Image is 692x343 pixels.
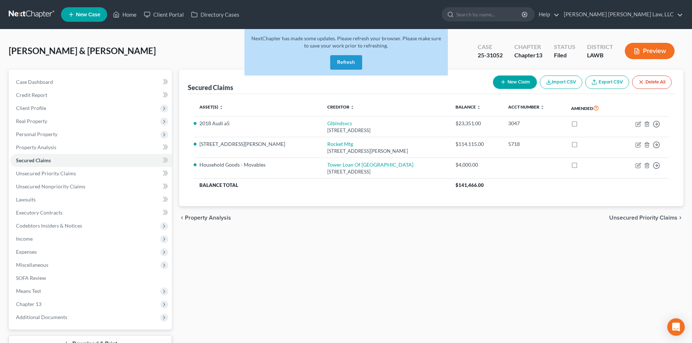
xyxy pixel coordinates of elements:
[327,141,353,147] a: Rocket Mtg
[16,170,76,176] span: Unsecured Priority Claims
[609,215,683,221] button: Unsecured Priority Claims chevron_right
[16,118,47,124] span: Real Property
[16,209,62,216] span: Executory Contracts
[585,75,629,89] a: Export CSV
[350,105,355,110] i: unfold_more
[456,182,484,188] span: $141,466.00
[219,105,223,110] i: unfold_more
[16,144,56,150] span: Property Analysis
[16,288,41,294] span: Means Test
[508,140,559,148] div: 5718
[477,105,481,110] i: unfold_more
[456,104,481,110] a: Balance unfold_more
[514,51,542,60] div: Chapter
[677,215,683,221] i: chevron_right
[16,222,82,229] span: Codebtors Insiders & Notices
[16,262,48,268] span: Miscellaneous
[478,43,503,51] div: Case
[16,314,67,320] span: Additional Documents
[554,43,575,51] div: Status
[10,180,172,193] a: Unsecured Nonpriority Claims
[560,8,683,21] a: [PERSON_NAME] [PERSON_NAME] Law, LLC
[16,92,47,98] span: Credit Report
[10,206,172,219] a: Executory Contracts
[16,183,85,189] span: Unsecured Nonpriority Claims
[327,104,355,110] a: Creditor unfold_more
[16,157,51,163] span: Secured Claims
[187,8,243,21] a: Directory Cases
[16,301,41,307] span: Chapter 13
[16,236,33,242] span: Income
[536,52,542,58] span: 13
[76,12,100,17] span: New Case
[587,43,613,51] div: District
[554,51,575,60] div: Filed
[185,215,231,221] span: Property Analysis
[10,167,172,180] a: Unsecured Priority Claims
[478,51,503,60] div: 25-31052
[16,131,57,137] span: Personal Property
[514,43,542,51] div: Chapter
[508,104,545,110] a: Acct Number unfold_more
[199,140,316,148] li: [STREET_ADDRESS][PERSON_NAME]
[140,8,187,21] a: Client Portal
[456,161,496,168] div: $4,000.00
[16,249,37,255] span: Expenses
[10,271,172,285] a: SOFA Review
[16,196,36,203] span: Lawsuits
[10,75,172,89] a: Case Dashboard
[16,275,46,281] span: SOFA Review
[540,105,545,110] i: unfold_more
[609,215,677,221] span: Unsecured Priority Claims
[327,127,444,134] div: [STREET_ADDRESS]
[10,89,172,102] a: Credit Report
[199,120,316,127] li: 2018 Audi a5
[565,100,617,117] th: Amended
[16,105,46,111] span: Client Profile
[179,215,231,221] button: chevron_left Property Analysis
[327,168,444,175] div: [STREET_ADDRESS]
[10,193,172,206] a: Lawsuits
[456,140,496,148] div: $114,115.00
[587,51,613,60] div: LAWB
[456,8,523,21] input: Search by name...
[16,79,53,85] span: Case Dashboard
[199,161,316,168] li: Household Goods - Movables
[109,8,140,21] a: Home
[194,179,450,192] th: Balance Total
[667,318,685,336] div: Open Intercom Messenger
[540,75,582,89] button: Import CSV
[625,43,675,59] button: Preview
[179,215,185,221] i: chevron_left
[632,75,672,89] button: Delete All
[199,104,223,110] a: Asset(s) unfold_more
[327,120,352,126] a: Glblndsvcs
[535,8,559,21] a: Help
[327,148,444,155] div: [STREET_ADDRESS][PERSON_NAME]
[456,120,496,127] div: $23,351.00
[188,83,233,92] div: Secured Claims
[330,55,362,70] button: Refresh
[9,45,156,56] span: [PERSON_NAME] & [PERSON_NAME]
[493,75,537,89] button: New Claim
[251,35,441,49] span: NextChapter has made some updates. Please refresh your browser. Please make sure to save your wor...
[508,120,559,127] div: 3047
[10,141,172,154] a: Property Analysis
[10,154,172,167] a: Secured Claims
[327,162,413,168] a: Tower Loan Of [GEOGRAPHIC_DATA]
